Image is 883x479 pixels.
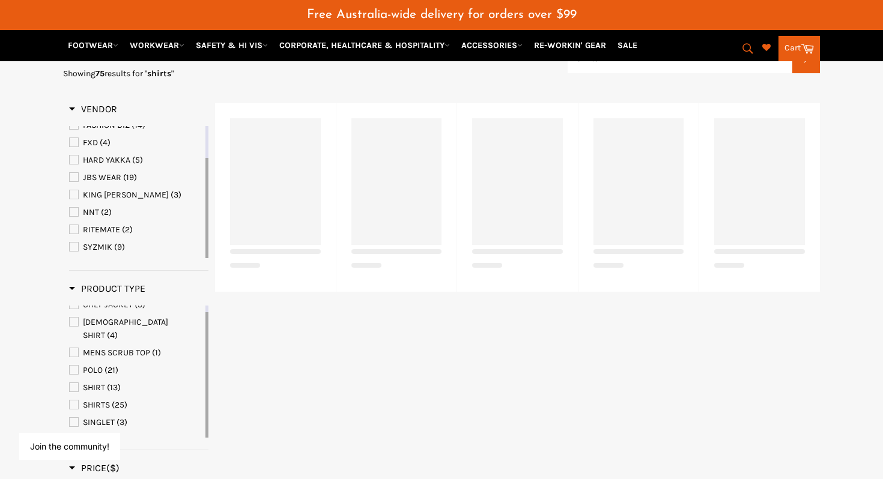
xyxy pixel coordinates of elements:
a: FXD [69,136,203,149]
span: (1) [152,348,161,358]
span: KING [PERSON_NAME] [83,190,169,200]
a: CORPORATE, HEALTHCARE & HOSPITALITY [275,35,455,56]
span: SHIRTS [83,400,110,410]
span: (9) [114,242,125,252]
span: RITEMATE [83,224,120,235]
span: (4) [107,330,118,340]
span: SHIRT [83,382,105,393]
a: LADIES SHIRT [69,316,203,342]
span: POLO [83,365,103,375]
a: MENS SCRUB TOP [69,346,203,360]
button: Join the community! [30,441,109,451]
span: (25) [112,400,127,410]
a: KING GEE [69,188,203,202]
a: JBS WEAR [69,171,203,184]
span: (2) [122,224,133,235]
a: NNT [69,206,203,219]
span: (3) [171,190,181,200]
span: (21) [105,365,118,375]
span: FXD [83,137,98,148]
a: FOOTWEAR [63,35,123,56]
span: JBS WEAR [83,172,121,182]
span: MENS SCRUB TOP [83,348,150,358]
span: ($) [106,462,120,474]
span: (5) [132,155,143,165]
span: SINGLET [83,417,115,427]
span: Product Type [69,283,145,294]
a: SAFETY & HI VIS [191,35,273,56]
a: TEE [69,433,203,447]
span: (13) [107,382,121,393]
span: NNT [83,207,99,217]
span: [DEMOGRAPHIC_DATA] SHIRT [83,317,168,340]
strong: shirts [147,68,171,79]
a: RITEMATE [69,223,203,236]
span: (4) [100,137,111,148]
a: SHIRTS [69,399,203,412]
h3: Product Type [69,283,145,295]
span: SYZMIK [83,242,112,252]
a: SINGLET [69,416,203,429]
a: POLO [69,364,203,377]
h3: Vendor [69,103,117,115]
p: Showing results for " " [63,68,568,79]
a: SHIRT [69,381,203,394]
a: HARD YAKKA [69,154,203,167]
span: (3) [117,417,127,427]
h3: Price($) [69,462,120,474]
span: (2) [101,207,112,217]
a: SALE [613,35,642,56]
a: RE-WORKIN' GEAR [529,35,611,56]
a: WORKWEAR [125,35,189,56]
a: SYZMIK [69,241,203,254]
span: Price [69,462,120,474]
a: ACCESSORIES [457,35,527,56]
strong: 75 [96,68,105,79]
span: (19) [123,172,137,182]
span: Free Australia-wide delivery for orders over $99 [307,8,577,21]
a: Cart [778,36,820,61]
span: HARD YAKKA [83,155,130,165]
